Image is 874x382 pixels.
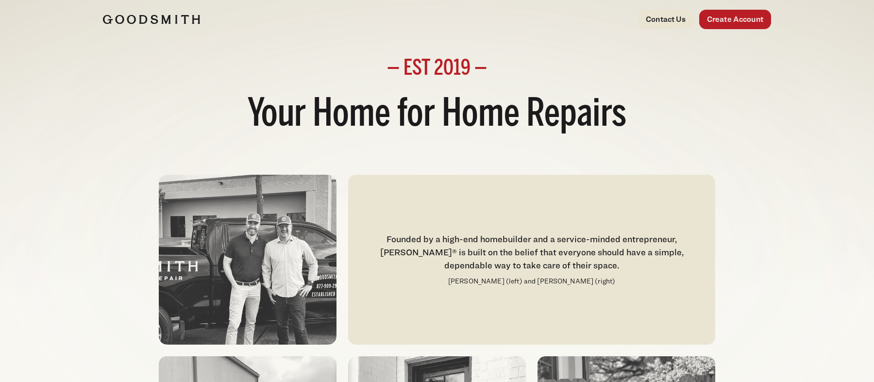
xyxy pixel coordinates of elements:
h2: — EST 2019 — [103,58,771,80]
div: Founded by a high-end homebuilder and a service-minded entrepreneur, [PERSON_NAME]® is built on t... [360,233,704,272]
p: [PERSON_NAME] (left) and [PERSON_NAME] (right) [448,276,615,287]
img: Goodsmith [103,15,200,24]
h1: Your Home for Home Repairs [103,91,771,140]
a: Contact Us [638,10,693,29]
a: Create Account [699,10,771,29]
